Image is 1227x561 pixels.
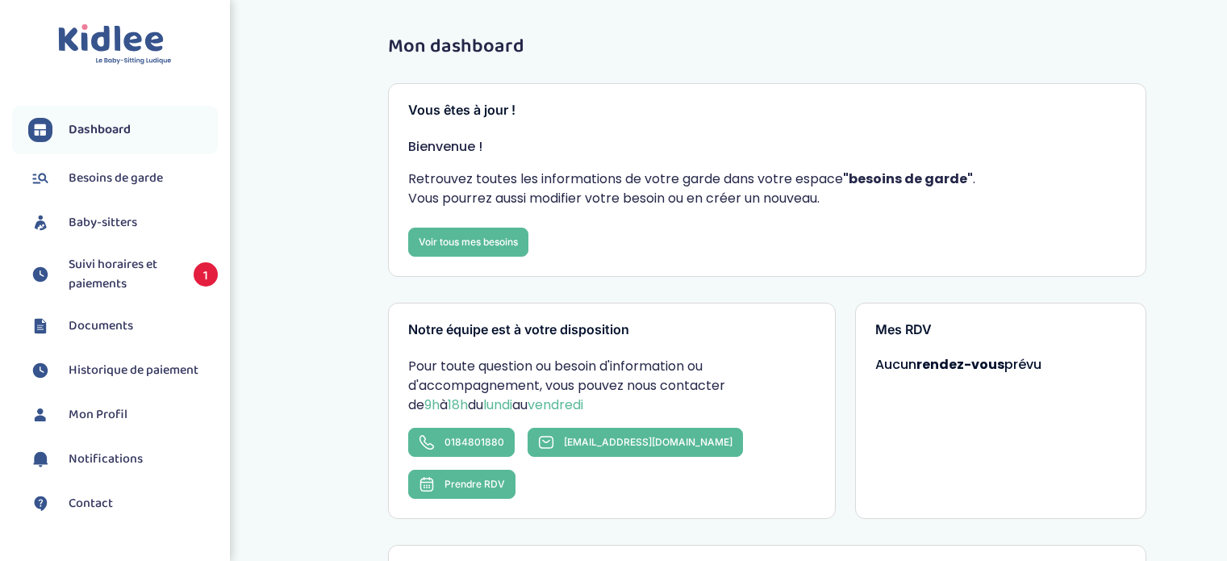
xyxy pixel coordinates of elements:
[408,170,1126,208] p: Retrouvez toutes les informations de votre garde dans votre espace . Vous pourrez aussi modifier ...
[28,447,218,471] a: Notifications
[69,450,143,469] span: Notifications
[28,211,52,235] img: babysitters.svg
[408,357,815,415] p: Pour toute question ou besoin d'information ou d'accompagnement, vous pouvez nous contacter de à ...
[28,403,218,427] a: Mon Profil
[194,262,218,287] span: 1
[28,262,52,287] img: suivihoraire.svg
[28,211,218,235] a: Baby-sitters
[69,494,113,513] span: Contact
[408,470,515,499] button: Prendre RDV
[408,323,815,337] h3: Notre équipe est à votre disposition
[28,166,52,190] img: besoin.svg
[875,355,1041,374] span: Aucun prévu
[528,428,743,457] a: [EMAIL_ADDRESS][DOMAIN_NAME]
[28,314,218,338] a: Documents
[444,478,505,490] span: Prendre RDV
[448,396,468,414] span: 18h
[875,323,1127,337] h3: Mes RDV
[483,396,512,414] span: lundi
[28,403,52,427] img: profil.svg
[28,255,218,294] a: Suivi horaires et paiements 1
[28,118,218,142] a: Dashboard
[408,428,515,457] a: 0184801880
[69,120,131,140] span: Dashboard
[564,436,732,448] span: [EMAIL_ADDRESS][DOMAIN_NAME]
[69,213,137,232] span: Baby-sitters
[408,137,1126,157] p: Bienvenue !
[408,228,528,257] a: Voir tous mes besoins
[28,166,218,190] a: Besoins de garde
[28,314,52,338] img: documents.svg
[28,447,52,471] img: notification.svg
[916,355,1004,374] strong: rendez-vous
[69,405,127,425] span: Mon Profil
[28,358,52,383] img: suivihoraire.svg
[69,316,133,336] span: Documents
[69,169,163,188] span: Besoins de garde
[28,358,218,383] a: Historique de paiement
[28,492,218,516] a: Contact
[69,255,177,294] span: Suivi horaires et paiements
[408,103,1126,118] h3: Vous êtes à jour !
[28,492,52,516] img: contact.svg
[444,436,504,448] span: 0184801880
[28,118,52,142] img: dashboard.svg
[388,36,1146,57] h1: Mon dashboard
[528,396,583,414] span: vendredi
[58,24,172,65] img: logo.svg
[69,361,198,380] span: Historique de paiement
[843,170,973,188] strong: "besoins de garde"
[424,396,440,414] span: 9h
